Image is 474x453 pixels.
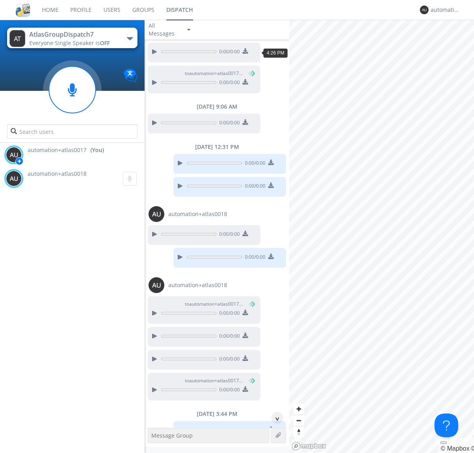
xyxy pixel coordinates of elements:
button: AtlasGroupDispatch7Everyone·Single Speaker isOFF [7,28,137,48]
div: [DATE] 12:31 PM [145,143,289,151]
img: download media button [243,119,248,125]
img: download media button [243,333,248,338]
button: Zoom in [293,403,305,415]
span: 0:00 / 0:00 [242,160,265,168]
img: download media button [243,386,248,392]
img: Translation enabled [124,69,137,83]
span: to automation+atlas0017 [185,301,244,308]
span: Reset bearing to north [293,427,305,438]
a: Mapbox logo [292,442,326,451]
span: 0:00 / 0:00 [216,310,240,318]
input: Search users [7,124,137,139]
img: 373638.png [9,30,25,47]
span: 0:00 / 0:00 [216,48,240,57]
img: download media button [268,182,274,188]
div: (You) [90,146,104,154]
img: download media button [243,310,248,315]
img: caret-down-sm.svg [187,29,190,31]
button: Reset bearing to north [293,426,305,438]
img: cddb5a64eb264b2086981ab96f4c1ba7 [16,3,30,17]
span: OFF [100,39,110,47]
img: 373638.png [6,171,22,186]
span: 0:00 / 0:00 [216,386,240,395]
div: automation+atlas0017 [431,6,460,14]
img: 373638.png [149,277,164,293]
button: Toggle attribution [440,442,447,444]
span: 4:26 PM [267,50,284,56]
div: All Messages [149,22,180,38]
span: (You) [243,70,255,77]
img: 373638.png [420,6,429,14]
span: 0:00 / 0:00 [216,119,240,128]
span: 0:00 / 0:00 [242,427,265,435]
span: Single Speaker is [55,39,110,47]
iframe: Toggle Customer Support [434,414,458,437]
span: automation+atlas0018 [168,210,227,218]
div: AtlasGroupDispatch7 [29,30,118,39]
button: Zoom out [293,415,305,426]
div: [DATE] 3:44 PM [145,410,289,418]
img: download media button [243,79,248,85]
img: download media button [243,355,248,361]
img: download media button [268,427,274,432]
div: [DATE] 9:06 AM [145,103,289,111]
span: 0:00 / 0:00 [242,182,265,191]
img: download media button [243,231,248,236]
img: download media button [268,254,274,259]
span: (You) [243,377,255,384]
div: ^ [271,412,283,424]
a: Mapbox [440,445,469,452]
span: to automation+atlas0017 [185,377,244,384]
span: 0:00 / 0:00 [216,231,240,239]
img: download media button [268,160,274,165]
span: (You) [243,301,255,307]
div: Everyone · [29,39,118,47]
span: 0:00 / 0:00 [242,254,265,262]
img: 373638.png [6,147,22,163]
span: to automation+atlas0017 [185,70,244,77]
img: 373638.png [149,206,164,222]
span: 0:00 / 0:00 [216,355,240,364]
span: automation+atlas0017 [28,146,87,154]
img: download media button [243,48,248,54]
span: 0:00 / 0:00 [216,79,240,88]
span: automation+atlas0018 [168,281,227,289]
span: 0:00 / 0:00 [216,333,240,341]
span: automation+atlas0018 [28,170,87,177]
